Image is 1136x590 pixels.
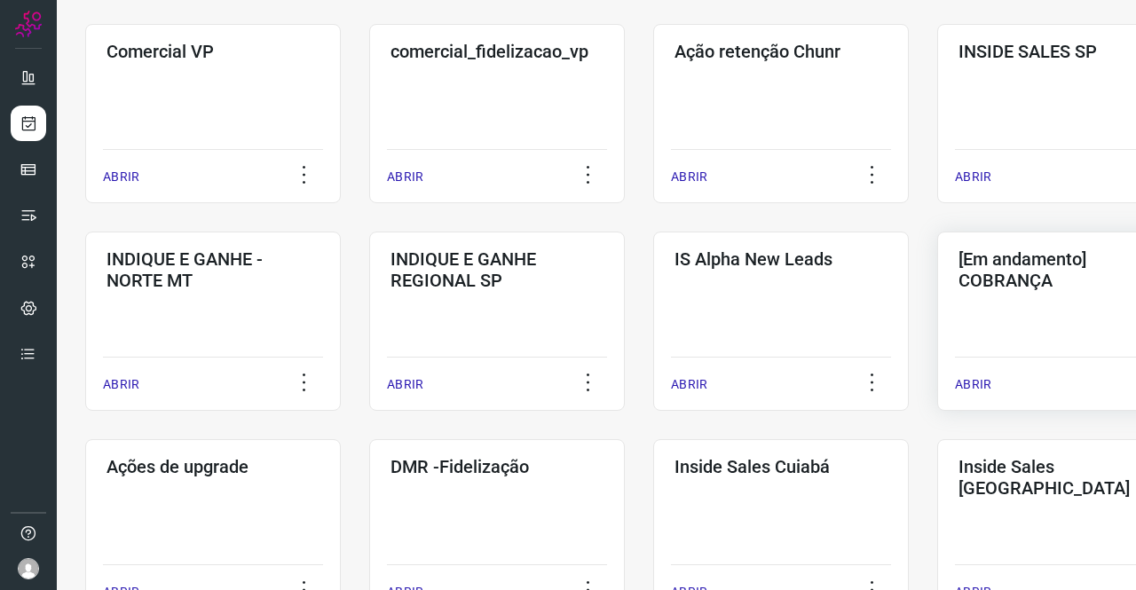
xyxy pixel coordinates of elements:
h3: Inside Sales Cuiabá [674,456,887,477]
p: ABRIR [387,168,423,186]
h3: INDIQUE E GANHE - NORTE MT [106,248,319,291]
img: avatar-user-boy.jpg [18,558,39,579]
p: ABRIR [671,168,707,186]
p: ABRIR [955,168,991,186]
p: ABRIR [671,375,707,394]
img: Logo [15,11,42,37]
p: ABRIR [103,375,139,394]
h3: Comercial VP [106,41,319,62]
p: ABRIR [103,168,139,186]
p: ABRIR [955,375,991,394]
h3: comercial_fidelizacao_vp [390,41,603,62]
h3: Ação retenção Chunr [674,41,887,62]
h3: Ações de upgrade [106,456,319,477]
h3: INDIQUE E GANHE REGIONAL SP [390,248,603,291]
p: ABRIR [387,375,423,394]
h3: IS Alpha New Leads [674,248,887,270]
h3: DMR -Fidelização [390,456,603,477]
